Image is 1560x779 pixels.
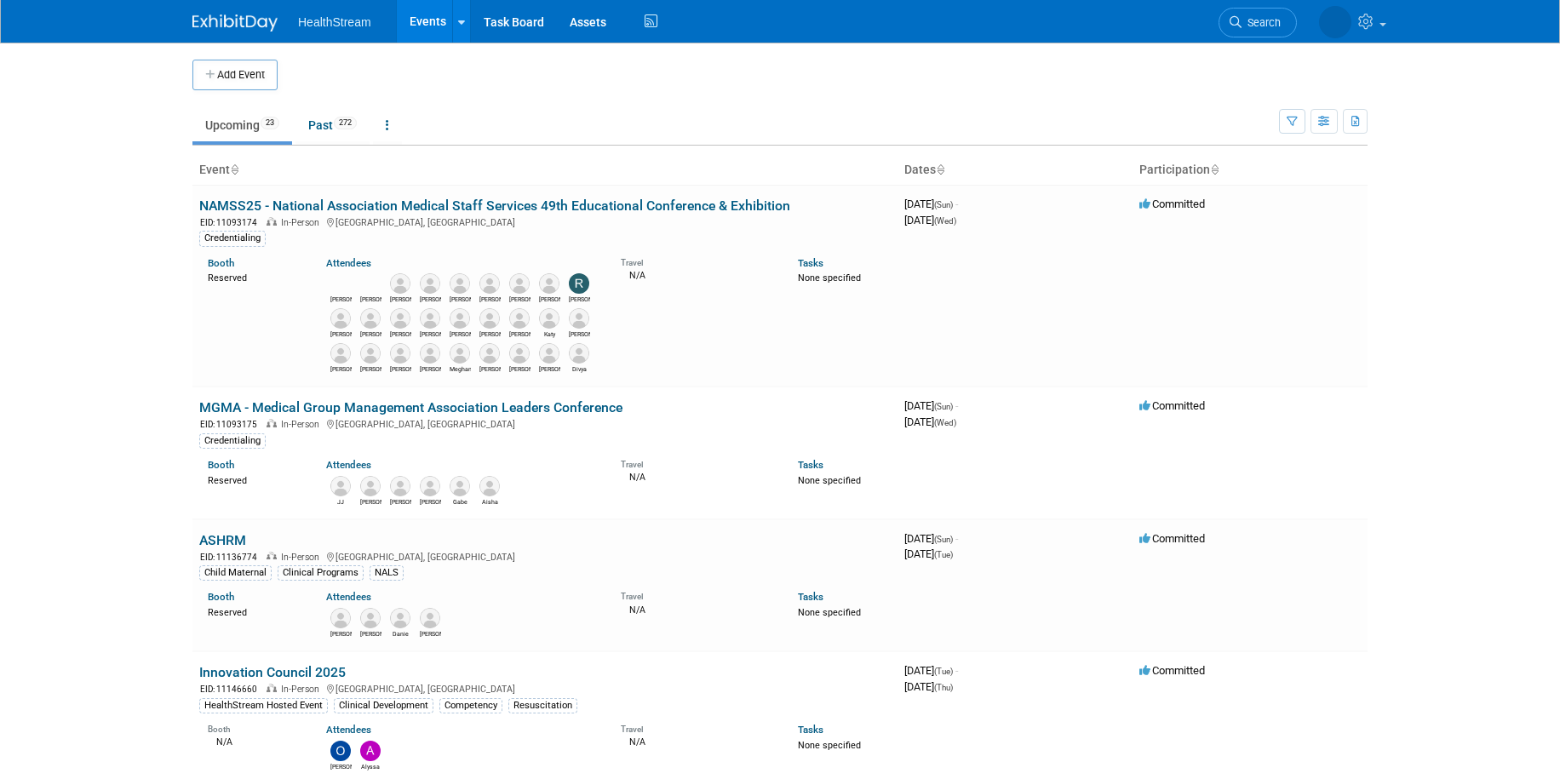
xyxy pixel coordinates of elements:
span: (Tue) [934,550,953,559]
img: Meghan Kurtz [450,343,470,364]
span: [DATE] [904,214,956,226]
div: Tanesha Riley [420,628,441,639]
span: [DATE] [904,399,958,412]
div: Credentialing [199,433,266,449]
img: ExhibitDay [192,14,278,32]
a: Booth [208,257,234,269]
span: None specified [798,740,861,751]
img: Divya Shroff [569,343,589,364]
a: Search [1219,8,1297,37]
img: Wendy Nixx [360,273,381,294]
a: Booth [208,591,234,603]
span: - [955,532,958,545]
div: Aaron Faber [390,329,411,339]
img: Kathryn Prusinski [330,608,351,628]
span: In-Person [281,419,324,430]
a: Innovation Council 2025 [199,664,346,680]
div: Brianna Gabriel [539,294,560,304]
img: Nicole Otte [569,308,589,329]
img: Diana Hickey [360,608,381,628]
div: Clinical Development [334,698,433,713]
a: Sort by Participation Type [1210,163,1219,176]
img: Joanna Juergens [360,343,381,364]
img: Bryan Robbins [390,273,410,294]
th: Event [192,156,898,185]
div: Kathryn Prusinski [330,628,352,639]
img: Kevin O'Hara [539,343,559,364]
img: Brandi Zevenbergen [479,308,500,329]
div: Resuscitation [508,698,577,713]
span: HealthStream [298,15,371,29]
span: - [955,664,958,677]
div: Nicole Otte [569,329,590,339]
div: Tom Heitz [479,364,501,374]
div: Chris Gann [450,329,471,339]
div: Brandi Zevenbergen [479,329,501,339]
div: Katie Jobst [450,294,471,304]
img: Rochelle Celik [569,273,589,294]
span: [DATE] [904,532,958,545]
div: N/A [621,735,772,748]
img: Aaron Faber [390,308,410,329]
div: Sarah Cassidy [509,329,531,339]
span: [DATE] [904,415,956,428]
span: In-Person [281,217,324,228]
div: Competency [439,698,502,713]
span: - [955,399,958,412]
span: Committed [1139,399,1205,412]
img: Tawna Knight [509,343,530,364]
div: HealthStream Hosted Event [199,698,328,713]
div: N/A [208,735,301,748]
div: Travel [621,454,772,470]
span: Search [1242,16,1281,29]
div: Diana Hickey [360,628,381,639]
div: Tawna Knight [509,364,531,374]
div: Andrea Schmitz [330,294,352,304]
div: N/A [621,268,772,282]
a: Sort by Start Date [936,163,944,176]
a: Attendees [326,257,371,269]
img: Amanda Morinelli [390,476,410,496]
span: EID: 11093175 [200,420,264,429]
img: Wendy Nixx [1319,6,1351,38]
img: Jen Grijalva [330,343,351,364]
div: Angela Beardsley [420,364,441,374]
span: (Sun) [934,402,953,411]
span: Committed [1139,532,1205,545]
a: NAMSS25 - National Association Medical Staff Services 49th Educational Conference & Exhibition [199,198,790,214]
img: Joe Deedy [509,273,530,294]
img: Jackie Jones [390,343,410,364]
img: In-Person Event [267,684,277,692]
img: In-Person Event [267,217,277,226]
div: Joe Deedy [509,294,531,304]
img: Sadie Welch [360,308,381,329]
span: (Wed) [934,216,956,226]
span: None specified [798,272,861,284]
div: William Davis [360,496,381,507]
img: Gabe Glimps [450,476,470,496]
span: Committed [1139,198,1205,210]
div: Jen Grijalva [330,364,352,374]
a: Attendees [326,724,371,736]
span: [DATE] [904,198,958,210]
a: Past272 [295,109,370,141]
span: (Sun) [934,200,953,209]
div: Ty Meredith [420,496,441,507]
div: [GEOGRAPHIC_DATA], [GEOGRAPHIC_DATA] [199,416,891,431]
img: Olivia Christopher [330,741,351,761]
img: Tanesha Riley [420,608,440,628]
img: In-Person Event [267,552,277,560]
span: EID: 11146660 [200,684,264,694]
img: Katie Jobst [450,273,470,294]
div: Clinical Programs [278,565,364,581]
img: Amy Kleist [330,308,351,329]
a: Sort by Event Name [230,163,238,176]
div: N/A [621,603,772,616]
span: None specified [798,475,861,486]
span: (Thu) [934,683,953,692]
img: Aisha Roels [479,476,500,496]
div: Reserved [208,472,301,487]
a: Attendees [326,459,371,471]
img: Chris Gann [450,308,470,329]
a: Tasks [798,257,823,269]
